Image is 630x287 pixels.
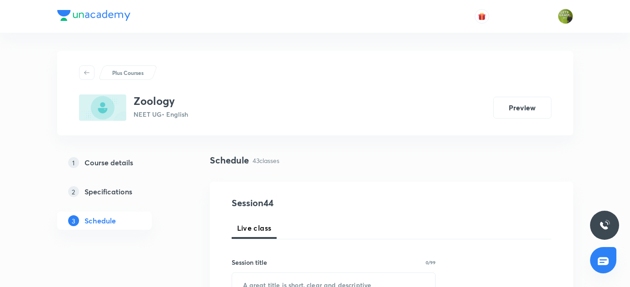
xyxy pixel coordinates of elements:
img: Company Logo [57,10,130,21]
a: Company Logo [57,10,130,23]
p: 2 [68,186,79,197]
a: 2Specifications [57,183,181,201]
h5: Schedule [84,215,116,226]
p: 43 classes [253,156,279,165]
p: 3 [68,215,79,226]
h5: Course details [84,157,133,168]
img: ttu [599,220,610,231]
h6: Session title [232,257,267,267]
h3: Zoology [134,94,188,108]
h4: Session 44 [232,196,397,210]
p: Plus Courses [112,69,144,77]
img: avatar [478,12,486,20]
h5: Specifications [84,186,132,197]
p: NEET UG • English [134,109,188,119]
p: 0/99 [426,260,436,265]
p: 1 [68,157,79,168]
span: Live class [237,223,272,233]
img: DB8DE2A5-66FB-4AFC-A9C7-37D2DF639E7F_plus.png [79,94,126,121]
h4: Schedule [210,153,249,167]
button: avatar [475,9,489,24]
img: Gaurav Uppal [558,9,573,24]
a: 1Course details [57,153,181,172]
button: Preview [493,97,551,119]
